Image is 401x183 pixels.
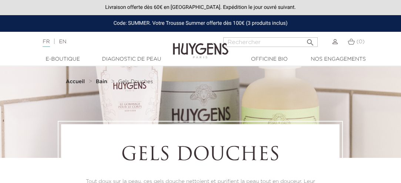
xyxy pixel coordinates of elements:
[306,36,315,45] i: 
[43,39,50,47] a: FR
[173,31,228,60] img: Huygens
[39,37,161,46] div: |
[66,79,86,85] a: Accueil
[304,55,373,63] a: Nos engagements
[96,79,109,85] a: Bain
[357,39,365,44] span: (0)
[81,145,319,167] h1: Gels Douches
[223,37,318,47] input: Rechercher
[97,55,166,63] a: Diagnostic de peau
[29,55,97,63] a: E-Boutique
[235,55,304,63] a: Officine Bio
[118,79,153,84] span: Gels Douches
[118,79,153,85] a: Gels Douches
[304,35,317,45] button: 
[96,79,107,84] strong: Bain
[66,79,85,84] strong: Accueil
[59,39,66,44] a: EN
